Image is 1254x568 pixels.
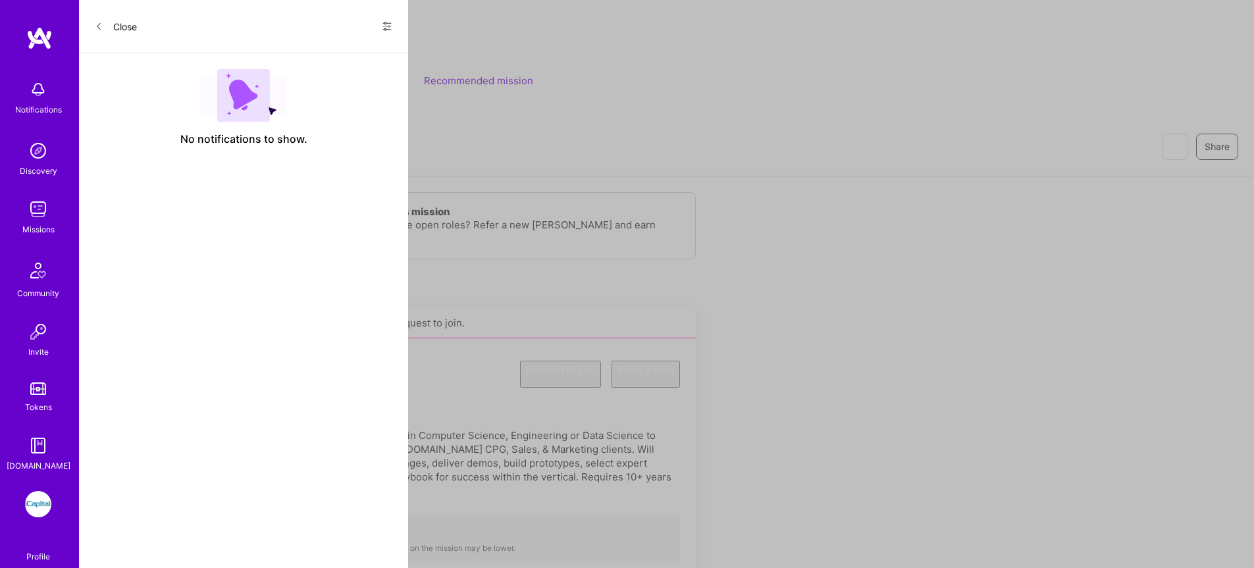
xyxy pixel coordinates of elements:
[22,222,55,236] div: Missions
[200,69,287,122] img: empty
[22,255,54,286] img: Community
[30,382,46,395] img: tokens
[25,76,51,103] img: bell
[25,138,51,164] img: discovery
[180,132,307,146] span: No notifications to show.
[25,196,51,222] img: teamwork
[25,400,52,414] div: Tokens
[95,16,137,37] button: Close
[25,491,51,517] img: iCapital: Building an Alternative Investment Marketplace
[20,164,57,178] div: Discovery
[17,286,59,300] div: Community
[26,26,53,50] img: logo
[28,345,49,359] div: Invite
[15,103,62,116] div: Notifications
[22,536,55,562] a: Profile
[25,319,51,345] img: Invite
[7,459,70,473] div: [DOMAIN_NAME]
[25,432,51,459] img: guide book
[26,550,50,562] div: Profile
[22,491,55,517] a: iCapital: Building an Alternative Investment Marketplace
